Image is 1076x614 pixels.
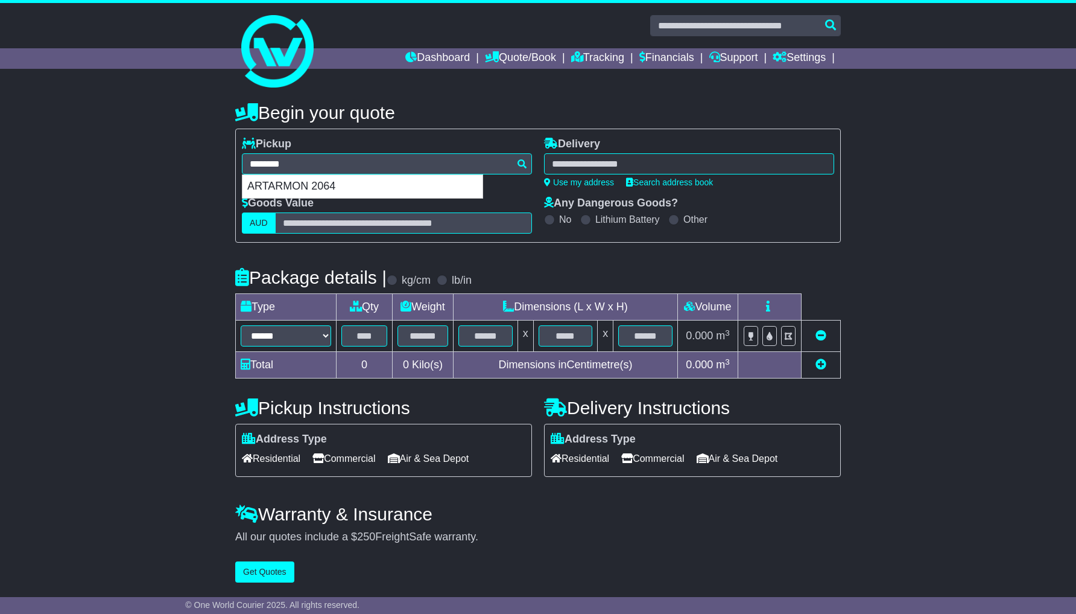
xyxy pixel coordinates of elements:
[235,561,294,583] button: Get Quotes
[559,214,571,225] label: No
[716,330,730,342] span: m
[405,48,470,69] a: Dashboard
[815,330,826,342] a: Remove this item
[242,433,327,446] label: Address Type
[697,449,778,468] span: Air & Sea Depot
[337,352,393,379] td: 0
[621,449,684,468] span: Commercial
[242,213,276,234] label: AUD
[544,138,600,151] label: Delivery
[773,48,826,69] a: Settings
[485,48,556,69] a: Quote/Book
[544,177,614,187] a: Use my address
[185,600,359,610] span: © One World Courier 2025. All rights reserved.
[235,267,387,287] h4: Package details |
[815,359,826,371] a: Add new item
[235,531,841,544] div: All our quotes include a $ FreightSafe warranty.
[686,359,713,371] span: 0.000
[393,294,454,321] td: Weight
[683,214,707,225] label: Other
[403,359,409,371] span: 0
[393,352,454,379] td: Kilo(s)
[312,449,375,468] span: Commercial
[242,175,483,198] div: ARTARMON 2064
[686,330,713,342] span: 0.000
[595,214,660,225] label: Lithium Battery
[242,138,291,151] label: Pickup
[551,449,609,468] span: Residential
[709,48,758,69] a: Support
[235,398,532,418] h4: Pickup Instructions
[236,352,337,379] td: Total
[551,433,636,446] label: Address Type
[388,449,469,468] span: Air & Sea Depot
[402,274,431,287] label: kg/cm
[639,48,694,69] a: Financials
[626,177,713,187] a: Search address book
[571,48,624,69] a: Tracking
[453,294,677,321] td: Dimensions (L x W x H)
[452,274,472,287] label: lb/in
[677,294,738,321] td: Volume
[236,294,337,321] td: Type
[544,398,841,418] h4: Delivery Instructions
[716,359,730,371] span: m
[242,153,532,174] typeahead: Please provide city
[337,294,393,321] td: Qty
[235,504,841,524] h4: Warranty & Insurance
[453,352,677,379] td: Dimensions in Centimetre(s)
[235,103,841,123] h4: Begin your quote
[517,321,533,352] td: x
[357,531,375,543] span: 250
[725,357,730,366] sup: 3
[598,321,613,352] td: x
[544,197,678,210] label: Any Dangerous Goods?
[725,328,730,337] sup: 3
[242,449,300,468] span: Residential
[242,197,314,210] label: Goods Value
